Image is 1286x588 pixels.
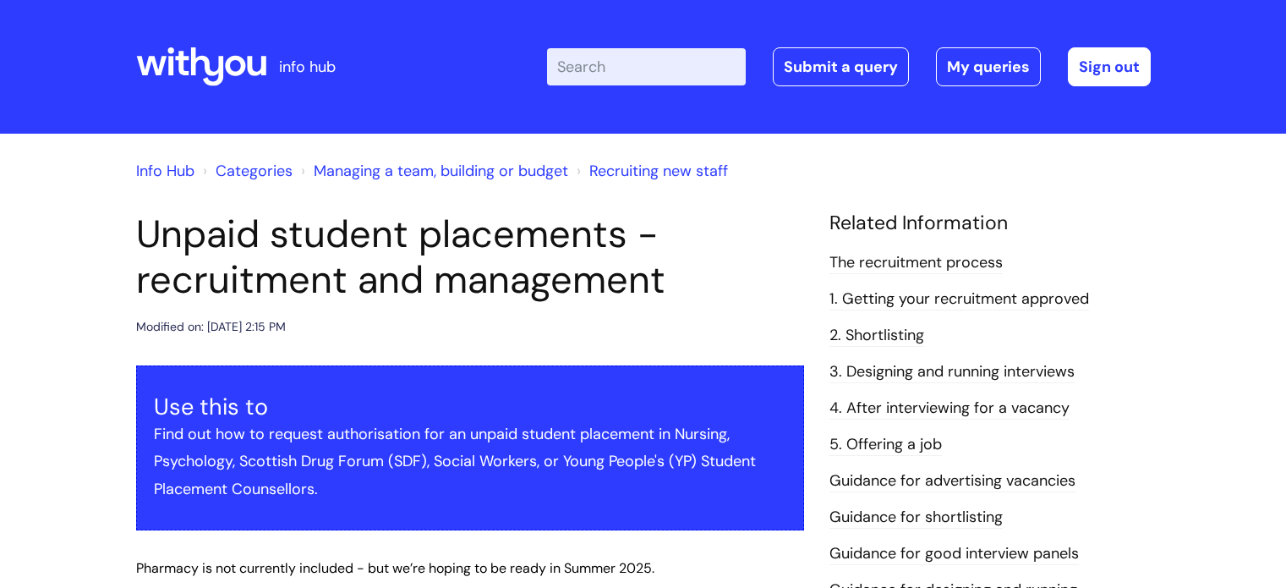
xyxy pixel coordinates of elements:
[829,361,1075,383] a: 3. Designing and running interviews
[547,47,1151,86] div: | -
[773,47,909,86] a: Submit a query
[1068,47,1151,86] a: Sign out
[829,398,1070,420] a: 4. After interviewing for a vacancy
[136,161,194,181] a: Info Hub
[829,252,1003,274] a: The recruitment process
[136,559,654,577] span: Pharmacy is not currently included - but we’re hoping to be ready in Summer 2025.
[829,434,942,456] a: 5. Offering a job
[829,470,1075,492] a: Guidance for advertising vacancies
[829,289,1089,310] a: 1. Getting your recruitment approved
[829,543,1079,565] a: Guidance for good interview panels
[279,53,336,80] p: info hub
[829,212,1151,235] h4: Related Information
[154,420,786,503] p: Find out how to request authorisation for an unpaid student placement in Nursing, Psychology, Sco...
[199,157,293,184] li: Solution home
[547,48,746,85] input: Search
[829,325,924,347] a: 2. Shortlisting
[829,507,1003,529] a: Guidance for shortlisting
[936,47,1041,86] a: My queries
[572,157,728,184] li: Recruiting new staff
[154,393,786,420] h3: Use this to
[297,157,568,184] li: Managing a team, building or budget
[314,161,568,181] a: Managing a team, building or budget
[136,316,286,338] div: Modified on: [DATE] 2:15 PM
[589,161,728,181] a: Recruiting new staff
[136,212,804,303] h1: Unpaid student placements - recruitment and management
[216,161,293,181] a: Categories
